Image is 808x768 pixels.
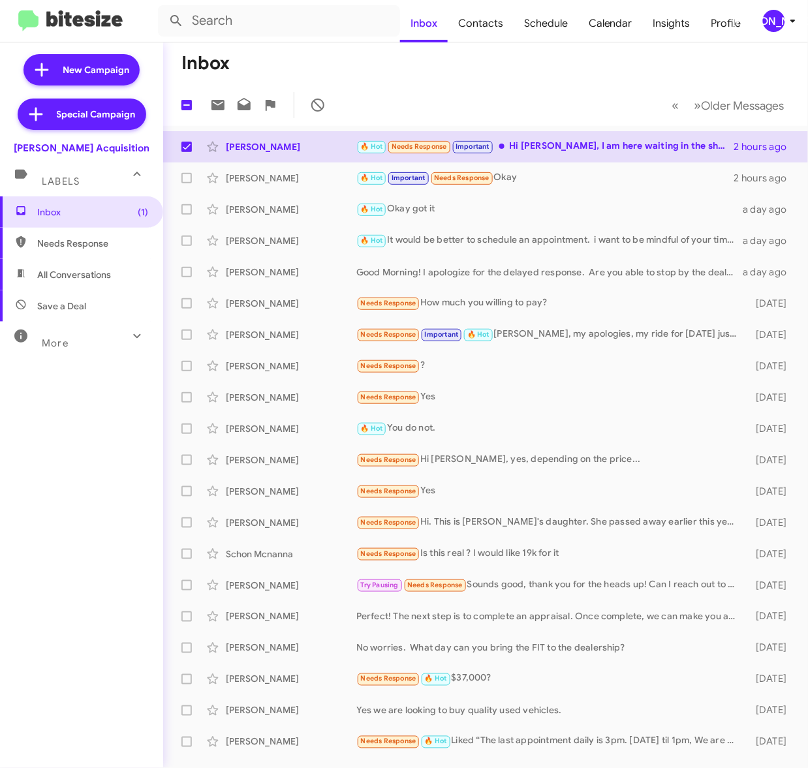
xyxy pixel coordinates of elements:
[745,516,798,529] div: [DATE]
[57,108,136,121] span: Special Campaign
[643,5,701,42] a: Insights
[361,737,416,746] span: Needs Response
[14,142,149,155] div: [PERSON_NAME] Acquisition
[226,360,356,373] div: [PERSON_NAME]
[745,422,798,435] div: [DATE]
[23,54,140,85] a: New Campaign
[42,337,69,349] span: More
[734,140,798,153] div: 2 hours ago
[745,579,798,592] div: [DATE]
[226,485,356,498] div: [PERSON_NAME]
[18,99,146,130] a: Special Campaign
[226,704,356,717] div: [PERSON_NAME]
[361,518,416,527] span: Needs Response
[226,516,356,529] div: [PERSON_NAME]
[356,734,745,749] div: Liked “The last appointment daily is 3pm. [DATE] til 1pm, We are closed for inpsections [DATE]”
[356,421,745,436] div: You do not.
[226,610,356,623] div: [PERSON_NAME]
[181,53,230,74] h1: Inbox
[361,581,399,589] span: Try Pausing
[745,453,798,467] div: [DATE]
[356,484,745,499] div: Yes
[138,206,148,219] span: (1)
[743,266,798,279] div: a day ago
[226,328,356,341] div: [PERSON_NAME]
[226,735,356,748] div: [PERSON_NAME]
[226,579,356,592] div: [PERSON_NAME]
[226,547,356,561] div: Schon Mcnanna
[665,92,792,119] nav: Page navigation example
[226,641,356,654] div: [PERSON_NAME]
[745,391,798,404] div: [DATE]
[400,5,448,42] span: Inbox
[361,455,416,464] span: Needs Response
[752,10,794,32] button: [PERSON_NAME]
[361,549,416,558] span: Needs Response
[226,266,356,279] div: [PERSON_NAME]
[356,233,743,248] div: It would be better to schedule an appointment. i want to be mindful of your time and make sure we...
[514,5,578,42] span: Schedule
[745,328,798,341] div: [DATE]
[356,704,745,717] div: Yes we are looking to buy quality used vehicles.
[745,610,798,623] div: [DATE]
[226,140,356,153] div: [PERSON_NAME]
[361,361,416,370] span: Needs Response
[578,5,643,42] a: Calendar
[226,172,356,185] div: [PERSON_NAME]
[392,174,426,182] span: Important
[743,203,798,216] div: a day ago
[356,170,734,185] div: Okay
[425,737,447,746] span: 🔥 Hot
[356,266,743,279] div: Good Morning! I apologize for the delayed response. Are you able to stop by the dealership for an...
[361,205,383,213] span: 🔥 Hot
[745,704,798,717] div: [DATE]
[361,236,383,245] span: 🔥 Hot
[745,360,798,373] div: [DATE]
[743,234,798,247] div: a day ago
[361,142,383,151] span: 🔥 Hot
[42,176,80,187] span: Labels
[226,422,356,435] div: [PERSON_NAME]
[763,10,785,32] div: [PERSON_NAME]
[356,139,734,154] div: Hi [PERSON_NAME], I am here waiting in the showroom.
[448,5,514,42] a: Contacts
[456,142,489,151] span: Important
[37,206,148,219] span: Inbox
[356,452,745,467] div: Hi [PERSON_NAME], yes, depending on the price...
[467,330,489,339] span: 🔥 Hot
[361,393,416,401] span: Needs Response
[356,515,745,530] div: Hi. This is [PERSON_NAME]'s daughter. She passed away earlier this year and I have asked several ...
[745,547,798,561] div: [DATE]
[226,297,356,310] div: [PERSON_NAME]
[37,237,148,250] span: Needs Response
[672,97,679,114] span: «
[361,424,383,433] span: 🔥 Hot
[63,63,129,76] span: New Campaign
[425,330,459,339] span: Important
[226,203,356,216] div: [PERSON_NAME]
[158,5,400,37] input: Search
[361,330,416,339] span: Needs Response
[745,641,798,654] div: [DATE]
[356,296,745,311] div: How much you willing to pay?
[434,174,489,182] span: Needs Response
[734,172,798,185] div: 2 hours ago
[226,234,356,247] div: [PERSON_NAME]
[687,92,792,119] button: Next
[356,358,745,373] div: ?
[356,546,745,561] div: Is this real ? I would like 19k for it
[356,202,743,217] div: Okay got it
[664,92,687,119] button: Previous
[356,610,745,623] div: Perfect! The next step is to complete an appraisal. Once complete, we can make you an offer. Are ...
[425,675,447,683] span: 🔥 Hot
[226,391,356,404] div: [PERSON_NAME]
[701,5,752,42] a: Profile
[745,735,798,748] div: [DATE]
[392,142,447,151] span: Needs Response
[745,673,798,686] div: [DATE]
[361,675,416,683] span: Needs Response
